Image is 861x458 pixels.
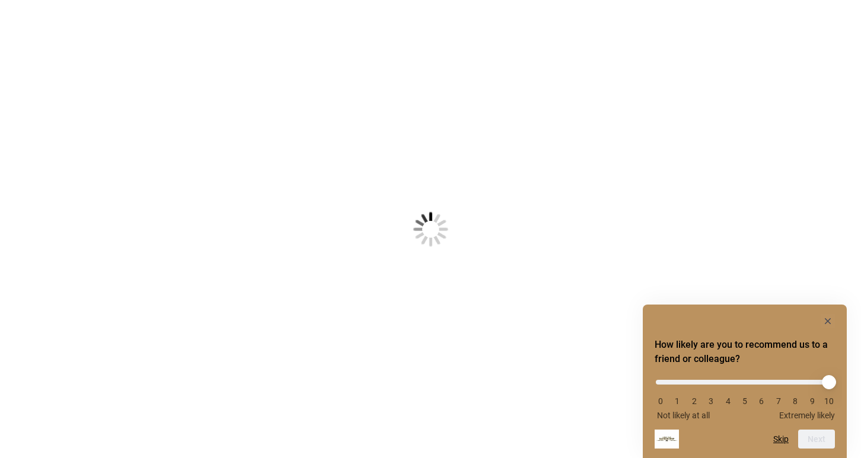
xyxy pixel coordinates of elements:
[655,396,667,406] li: 0
[779,411,835,420] span: Extremely likely
[655,338,835,366] h2: How likely are you to recommend us to a friend or colleague? Select an option from 0 to 10, with ...
[773,396,785,406] li: 7
[671,396,683,406] li: 1
[705,396,717,406] li: 3
[789,396,801,406] li: 8
[755,396,767,406] li: 6
[773,434,789,444] button: Skip
[655,314,835,449] div: How likely are you to recommend us to a friend or colleague? Select an option from 0 to 10, with ...
[688,396,700,406] li: 2
[823,396,835,406] li: 10
[722,396,734,406] li: 4
[355,153,506,305] img: Loading
[821,314,835,328] button: Hide survey
[739,396,751,406] li: 5
[798,430,835,449] button: Next question
[655,371,835,420] div: How likely are you to recommend us to a friend or colleague? Select an option from 0 to 10, with ...
[657,411,710,420] span: Not likely at all
[806,396,818,406] li: 9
